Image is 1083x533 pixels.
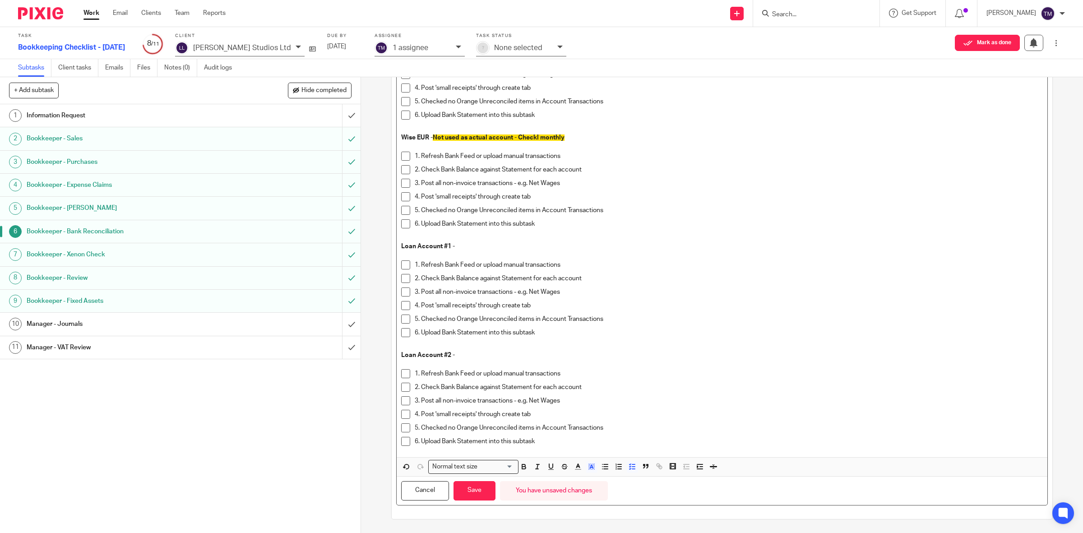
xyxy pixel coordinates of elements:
strong: Loan Account #2 - [401,352,455,358]
p: 5. Checked no Orange Unreconciled items in Account Transactions [415,97,1043,106]
a: Clients [141,9,161,18]
a: Files [137,59,157,77]
img: svg%3E [1041,6,1055,21]
p: 6. Upload Bank Statement into this subtask [415,437,1043,446]
div: 8 [142,38,164,49]
p: 1. Refresh Bank Feed or upload manual transactions [415,152,1043,161]
h1: Manager - Journals [27,317,231,331]
h1: Bookkeeper - Fixed Assets [27,294,231,308]
p: 1 assignee [393,44,428,52]
p: 1. Refresh Bank Feed or upload manual transactions [415,260,1043,269]
p: 4. Post 'small receipts' through create tab [415,192,1043,201]
p: 5. Checked no Orange Unreconciled items in Account Transactions [415,315,1043,324]
h1: Bookkeeper - Xenon Check [27,248,231,261]
p: 2. Check Bank Balance against Statement for each account [415,274,1043,283]
span: [DATE] [327,43,346,50]
a: Notes (0) [164,59,197,77]
p: None selected [494,44,542,52]
h1: Information Request [27,109,231,122]
span: Mark as done [977,40,1011,46]
small: /11 [151,42,159,46]
div: 8 [9,272,22,284]
span: Not used as actual account - Checkl monthly [433,134,565,141]
h1: Bookkeeper - Review [27,271,231,285]
input: Search [771,11,852,19]
strong: Loan Account #1 - [401,243,455,250]
label: Client [175,33,316,39]
button: Hide completed [288,83,352,98]
h1: Bookkeeper - [PERSON_NAME] [27,201,231,215]
a: Work [83,9,99,18]
div: 9 [9,295,22,307]
p: 2. Check Bank Balance against Statement for each account [415,165,1043,174]
h1: Bookkeeper - Expense Claims [27,178,231,192]
button: Cancel [401,481,449,501]
div: Search for option [428,460,518,474]
p: 5. Checked no Orange Unreconciled items in Account Transactions [415,206,1043,215]
h1: Bookkeeper - Bank Reconciliation [27,225,231,238]
p: 5. Checked no Orange Unreconciled items in Account Transactions [415,423,1043,432]
p: 6. Upload Bank Statement into this subtask [415,328,1043,337]
div: 1 [9,109,22,122]
p: 3. Post all non-invoice transactions - e.g. Net Wages [415,287,1043,297]
p: 6. Upload Bank Statement into this subtask [415,219,1043,228]
img: svg%3E [175,41,189,55]
label: Due by [327,33,363,39]
strong: Wise EUR - [401,134,565,141]
span: Hide completed [301,87,347,94]
a: Reports [203,9,226,18]
div: 6 [9,225,22,238]
a: Emails [105,59,130,77]
a: Email [113,9,128,18]
h1: Bookkeeper - Sales [27,132,231,145]
div: 7 [9,248,22,261]
p: [PERSON_NAME] Studios Ltd [193,44,291,52]
div: 4 [9,179,22,191]
button: Mark as done [955,35,1020,51]
button: Save [454,481,495,501]
div: 10 [9,318,22,330]
p: 3. Post all non-invoice transactions - e.g. Net Wages [415,179,1043,188]
p: 1. Refresh Bank Feed or upload manual transactions [415,369,1043,378]
h1: Bookkeeper - Purchases [27,155,231,169]
p: 6. Upload Bank Statement into this subtask [415,111,1043,120]
img: Pixie [18,7,63,19]
label: Assignee [375,33,465,39]
p: 4. Post 'small receipts' through create tab [415,83,1043,93]
a: Client tasks [58,59,98,77]
div: 11 [9,341,22,354]
div: You have unsaved changes [500,481,608,501]
p: 4. Post 'small receipts' through create tab [415,410,1043,419]
p: 3. Post all non-invoice transactions - e.g. Net Wages [415,396,1043,405]
div: 2 [9,133,22,145]
div: 5 [9,202,22,215]
img: svg%3E [375,41,388,55]
label: Task status [476,33,566,39]
div: ? [477,42,488,53]
button: + Add subtask [9,83,59,98]
span: Get Support [902,10,936,16]
a: Audit logs [204,59,239,77]
p: [PERSON_NAME] [986,9,1036,18]
span: Normal text size [430,462,480,472]
a: Subtasks [18,59,51,77]
p: 2. Check Bank Balance against Statement for each account [415,383,1043,392]
input: Search for option [481,462,513,472]
a: Team [175,9,190,18]
h1: Manager - VAT Review [27,341,231,354]
p: 4. Post 'small receipts' through create tab [415,301,1043,310]
div: 3 [9,156,22,168]
label: Task [18,33,131,39]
